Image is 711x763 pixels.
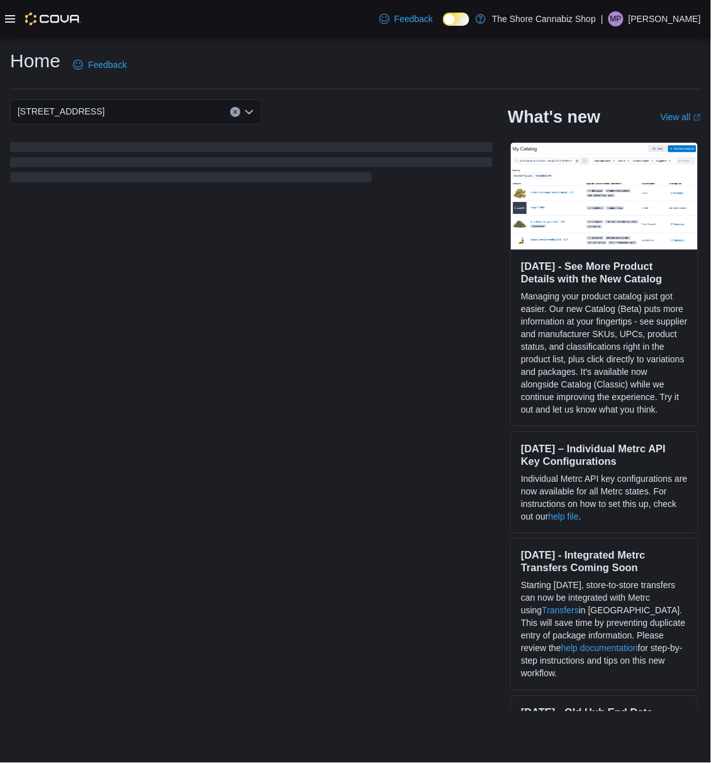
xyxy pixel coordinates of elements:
[18,104,104,119] span: [STREET_ADDRESS]
[521,260,688,285] h3: [DATE] - See More Product Details with the New Catalog
[693,114,701,121] svg: External link
[395,13,433,25] span: Feedback
[10,145,493,185] span: Loading
[508,107,600,127] h2: What's new
[610,11,622,26] span: MP
[492,11,596,26] p: The Shore Cannabiz Shop
[521,706,688,719] h3: [DATE] - Old Hub End Date
[521,472,688,523] p: Individual Metrc API key configurations are now available for all Metrc states. For instructions ...
[629,11,701,26] p: [PERSON_NAME]
[244,107,254,117] button: Open list of options
[443,13,469,26] input: Dark Mode
[25,13,81,25] img: Cova
[561,643,638,654] a: help documentation
[521,549,688,574] h3: [DATE] - Integrated Metrc Transfers Coming Soon
[10,48,60,74] h1: Home
[374,6,438,31] a: Feedback
[549,511,579,521] a: help file
[230,107,240,117] button: Clear input
[601,11,603,26] p: |
[88,58,126,71] span: Feedback
[521,290,688,416] p: Managing your product catalog just got easier. Our new Catalog (Beta) puts more information at yo...
[68,52,132,77] a: Feedback
[521,579,688,680] p: Starting [DATE], store-to-store transfers can now be integrated with Metrc using in [GEOGRAPHIC_D...
[521,442,688,467] h3: [DATE] – Individual Metrc API Key Configurations
[661,112,701,122] a: View allExternal link
[542,606,579,616] a: Transfers
[608,11,624,26] div: Matthew Pryor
